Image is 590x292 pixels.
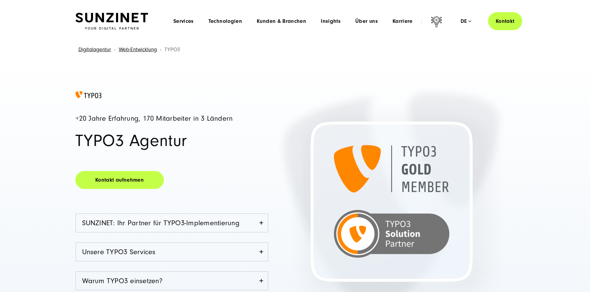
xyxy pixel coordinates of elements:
[173,18,194,24] a: Services
[393,18,413,24] a: Karriere
[76,214,268,232] a: SUNZINET: Ihr Partner für TYPO3-Implementierung
[321,18,341,24] a: Insights
[75,13,148,30] img: SUNZINET Full Service Digital Agentur
[75,171,164,189] a: Kontakt aufnehmen
[165,46,180,53] span: TYPO3
[488,12,522,30] a: Kontakt
[257,18,306,24] a: Kunden & Branchen
[75,132,268,149] h1: TYPO3 Agentur
[461,18,471,24] div: de
[355,18,378,24] a: Über uns
[75,115,268,123] h4: +20 Jahre Erfahrung, 170 Mitarbeiter in 3 Ländern
[76,243,268,261] a: Unsere TYPO3 Services
[119,46,157,53] a: Web-Entwicklung
[76,272,268,290] a: Warum TYPO3 einsetzen?
[208,18,242,24] a: Technologien
[78,46,111,53] a: Digitalagentur
[75,91,101,98] img: TYPO3 Agentur Logo farbig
